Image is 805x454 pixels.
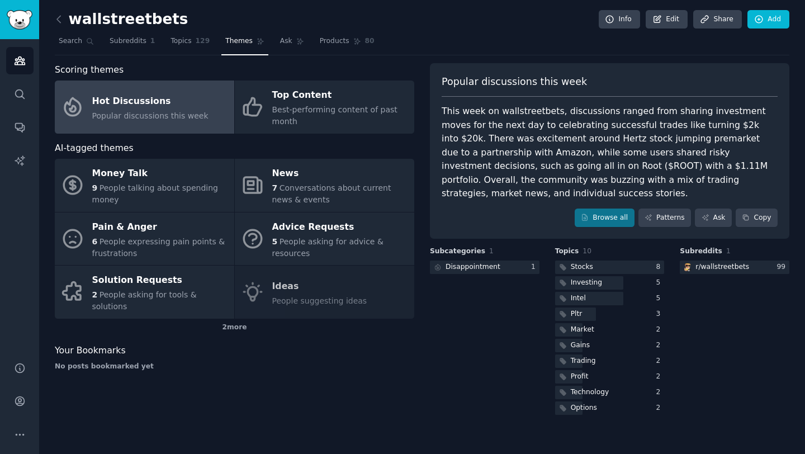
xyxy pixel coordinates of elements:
[430,261,539,275] a: Disappointment1
[272,105,397,126] span: Best-performing content of past month
[272,165,409,183] div: News
[571,294,586,304] div: Intel
[656,278,665,288] div: 5
[656,403,665,413] div: 2
[55,212,234,266] a: Pain & Anger6People expressing pain points & frustrations
[150,36,155,46] span: 1
[55,344,126,358] span: Your Bookmarks
[272,218,409,236] div: Advice Requests
[55,63,124,77] span: Scoring themes
[92,218,229,236] div: Pain & Anger
[726,247,731,255] span: 1
[272,237,383,258] span: People asking for advice & resources
[272,183,391,204] span: Conversations about current news & events
[272,237,278,246] span: 5
[555,386,665,400] a: Technology2
[684,263,692,271] img: wallstreetbets
[92,165,229,183] div: Money Talk
[55,319,414,337] div: 2 more
[656,294,665,304] div: 5
[695,209,732,228] a: Ask
[555,339,665,353] a: Gains2
[92,290,98,299] span: 2
[272,87,409,105] div: Top Content
[571,372,589,382] div: Profit
[555,261,665,275] a: Stocks8
[656,387,665,398] div: 2
[646,10,688,29] a: Edit
[235,81,414,134] a: Top ContentBest-performing content of past month
[638,209,691,228] a: Patterns
[59,36,82,46] span: Search
[196,36,210,46] span: 129
[776,262,789,272] div: 99
[571,325,594,335] div: Market
[571,309,583,319] div: Pltr
[531,262,539,272] div: 1
[680,247,722,257] span: Subreddits
[92,237,98,246] span: 6
[92,290,197,311] span: People asking for tools & solutions
[555,308,665,321] a: Pltr3
[92,272,229,290] div: Solution Requests
[171,36,191,46] span: Topics
[695,262,749,272] div: r/ wallstreetbets
[92,92,209,110] div: Hot Discussions
[656,356,665,366] div: 2
[430,247,485,257] span: Subcategories
[167,32,214,55] a: Topics129
[571,356,596,366] div: Trading
[575,209,634,228] a: Browse all
[7,10,32,30] img: GummySearch logo
[106,32,159,55] a: Subreddits1
[571,403,597,413] div: Options
[555,401,665,415] a: Options2
[55,362,414,372] div: No posts bookmarked yet
[555,354,665,368] a: Trading2
[489,247,494,255] span: 1
[680,261,789,275] a: wallstreetbetsr/wallstreetbets99
[656,372,665,382] div: 2
[272,183,278,192] span: 7
[235,159,414,212] a: News7Conversations about current news & events
[316,32,378,55] a: Products80
[571,387,609,398] div: Technology
[736,209,778,228] button: Copy
[583,247,591,255] span: 10
[55,11,188,29] h2: wallstreetbets
[656,309,665,319] div: 3
[320,36,349,46] span: Products
[571,262,593,272] div: Stocks
[280,36,292,46] span: Ask
[442,105,778,201] div: This week on wallstreetbets, discussions ranged from sharing investment moves for the next day to...
[55,81,234,134] a: Hot DiscussionsPopular discussions this week
[235,212,414,266] a: Advice Requests5People asking for advice & resources
[571,278,602,288] div: Investing
[55,141,134,155] span: AI-tagged themes
[747,10,789,29] a: Add
[571,340,590,351] div: Gains
[656,325,665,335] div: 2
[446,262,500,272] div: Disappointment
[110,36,146,46] span: Subreddits
[693,10,741,29] a: Share
[221,32,268,55] a: Themes
[555,292,665,306] a: Intel5
[555,247,579,257] span: Topics
[92,111,209,120] span: Popular discussions this week
[555,323,665,337] a: Market2
[555,276,665,290] a: Investing5
[599,10,640,29] a: Info
[656,262,665,272] div: 8
[656,340,665,351] div: 2
[92,183,98,192] span: 9
[365,36,375,46] span: 80
[276,32,308,55] a: Ask
[225,36,253,46] span: Themes
[92,237,225,258] span: People expressing pain points & frustrations
[55,266,234,319] a: Solution Requests2People asking for tools & solutions
[55,32,98,55] a: Search
[442,75,587,89] span: Popular discussions this week
[555,370,665,384] a: Profit2
[92,183,218,204] span: People talking about spending money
